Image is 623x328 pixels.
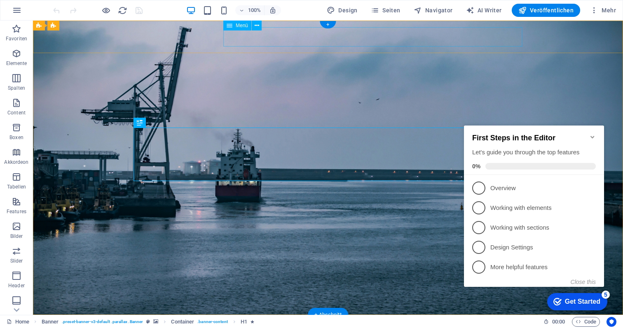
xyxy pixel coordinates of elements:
[269,7,276,14] i: Bei Größenänderung Zoomstufe automatisch an das gewählte Gerät anpassen.
[12,20,135,28] h2: First Steps in the Editor
[4,159,28,165] p: Akkordeon
[129,20,135,26] div: Minimize checklist
[518,6,574,14] span: Veröffentlichen
[368,4,404,17] button: Seiten
[6,35,27,42] p: Favoriten
[146,319,150,324] i: Dieses Element ist ein anpassbares Preset
[236,23,248,28] span: Menü
[7,317,29,327] a: Klick, um Auswahl aufzuheben. Doppelklick öffnet Seitenverwaltung
[30,70,129,79] p: Overview
[235,5,265,15] button: 100%
[62,317,143,327] span: . preset-banner-v3-default .parallax .Banner
[590,6,616,14] span: Mehr
[8,282,25,289] p: Header
[197,317,227,327] span: . banner-content
[327,6,358,14] span: Design
[463,4,505,17] button: AI Writer
[42,317,59,327] span: Klick zum Auswählen. Doppelklick zum Bearbeiten
[552,317,565,327] span: 00 00
[587,4,619,17] button: Mehr
[414,6,453,14] span: Navigator
[141,177,149,185] div: 5
[117,5,127,15] button: reload
[10,233,23,240] p: Bilder
[323,4,361,17] div: Design (Strg+Alt+Y)
[3,64,143,84] li: Overview
[576,317,596,327] span: Code
[466,6,502,14] span: AI Writer
[7,184,26,190] p: Tabellen
[30,90,129,98] p: Working with elements
[101,5,111,15] button: Klicke hier, um den Vorschau-Modus zu verlassen
[87,179,147,196] div: Get Started 5 items remaining, 0% complete
[171,317,194,327] span: Klick zum Auswählen. Doppelklick zum Bearbeiten
[30,109,129,118] p: Working with sections
[7,208,26,215] p: Features
[42,317,255,327] nav: breadcrumb
[251,319,254,324] i: Element enthält eine Animation
[308,308,348,322] div: + Abschnitt
[10,258,23,264] p: Slider
[30,149,129,158] p: More helpful features
[241,317,247,327] span: Klick zum Auswählen. Doppelklick zum Bearbeiten
[410,4,456,17] button: Navigator
[104,184,140,191] div: Get Started
[320,21,336,28] div: +
[512,4,580,17] button: Veröffentlichen
[9,134,23,141] p: Boxen
[543,317,565,327] h6: Session-Zeit
[3,123,143,143] li: Design Settings
[6,60,27,67] p: Elemente
[558,319,559,325] span: :
[118,6,127,15] i: Seite neu laden
[12,49,25,56] span: 0%
[8,85,25,91] p: Spalten
[153,319,158,324] i: Element verfügt über einen Hintergrund
[3,104,143,123] li: Working with sections
[3,143,143,163] li: More helpful features
[248,5,261,15] h6: 100%
[572,317,600,327] button: Code
[30,129,129,138] p: Design Settings
[12,34,135,43] div: Let's guide you through the top features
[110,165,135,171] button: Close this
[3,84,143,104] li: Working with elements
[607,317,616,327] button: Usercentrics
[323,4,361,17] button: Design
[371,6,400,14] span: Seiten
[7,109,26,116] p: Content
